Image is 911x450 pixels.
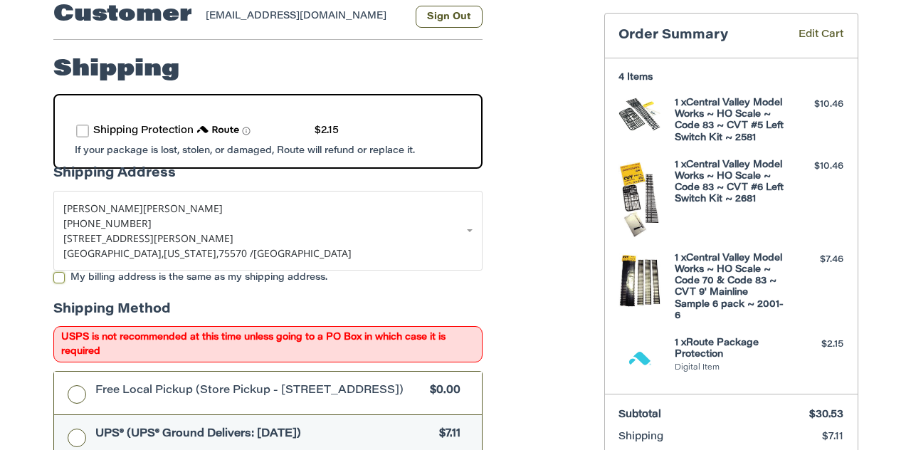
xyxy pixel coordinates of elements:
[242,127,251,135] span: Learn more
[618,28,778,44] h3: Order Summary
[423,383,461,399] span: $0.00
[778,28,843,44] a: Edit Cart
[63,231,233,245] span: [STREET_ADDRESS][PERSON_NAME]
[253,246,352,260] span: [GEOGRAPHIC_DATA]
[675,337,784,361] h4: 1 x Route Package Protection
[53,1,192,29] h2: Customer
[618,432,663,442] span: Shipping
[787,337,843,352] div: $2.15
[93,126,194,136] span: Shipping Protection
[53,272,483,283] label: My billing address is the same as my shipping address.
[53,191,483,271] a: Enter or select a different address
[787,159,843,174] div: $10.46
[53,56,179,84] h2: Shipping
[53,164,176,191] legend: Shipping Address
[618,72,843,83] h3: 4 Items
[75,146,415,155] span: If your package is lost, stolen, or damaged, Route will refund or replace it.
[809,410,843,420] span: $30.53
[675,159,784,206] h4: 1 x Central Valley Model Works ~ HO Scale ~ Code 83 ~ CVT #6 Left Switch Kit ~ 2681
[787,253,843,267] div: $7.46
[95,383,423,399] span: Free Local Pickup (Store Pickup - [STREET_ADDRESS])
[675,253,784,323] h4: 1 x Central Valley Model Works ~ HO Scale ~ Code 70 & Code 83 ~ CVT 9' Mainline Sample 6 pack ~ 2...
[787,98,843,112] div: $10.46
[618,410,661,420] span: Subtotal
[95,427,433,443] span: UPS® (UPS® Ground Delivers: [DATE])
[218,246,253,260] span: 75570 /
[433,427,461,443] span: $7.11
[53,300,171,327] legend: Shipping Method
[76,117,460,146] div: route shipping protection selector element
[675,98,784,144] h4: 1 x Central Valley Model Works ~ HO Scale ~ Code 83 ~ CVT #5 Left Switch Kit ~ 2581
[53,326,483,362] span: USPS is not recommended at this time unless going to a PO Box in which case it is required
[63,246,164,260] span: [GEOGRAPHIC_DATA],
[164,246,218,260] span: [US_STATE],
[63,216,152,230] span: [PHONE_NUMBER]
[63,202,143,215] span: [PERSON_NAME]
[143,202,223,215] span: [PERSON_NAME]
[675,362,784,375] li: Digital Item
[315,124,339,139] div: $2.15
[416,6,483,28] button: Sign Out
[822,432,843,442] span: $7.11
[206,9,401,28] div: [EMAIL_ADDRESS][DOMAIN_NAME]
